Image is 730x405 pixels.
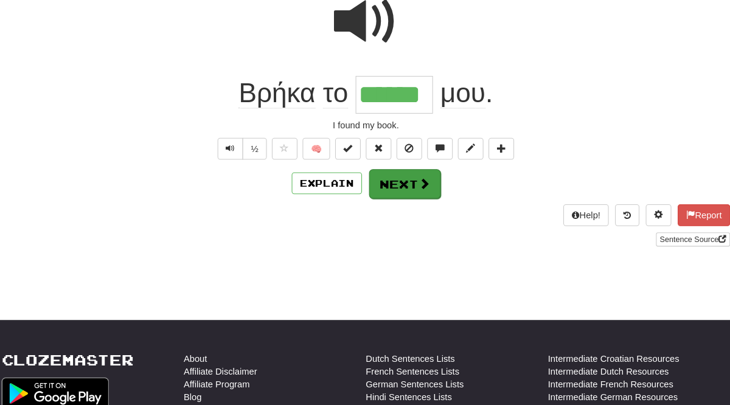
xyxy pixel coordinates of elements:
button: Reset to 0% Mastered (alt+r) [365,151,389,171]
div: Text-to-speech controls [221,151,271,171]
span: . [429,94,486,123]
a: Affiliate Program [192,379,254,391]
button: Discuss sentence (alt+u) [423,151,448,171]
a: Intermediate Dutch Resources [538,367,653,379]
button: Set this sentence to 100% Mastered (alt+m) [336,151,360,171]
a: Dutch Sentences Lists [365,355,450,367]
a: Sentence Source [641,241,712,254]
a: French Sentences Lists [365,367,454,379]
button: Explain [294,184,361,204]
a: Intermediate Croatian Resources [538,355,663,367]
button: Help! [553,214,596,235]
button: 🧠 [305,151,331,171]
button: Ignore sentence (alt+i) [394,151,419,171]
button: ½ [248,151,271,171]
span: μου [436,94,479,123]
button: Report [662,214,712,235]
button: Edit sentence (alt+d) [453,151,477,171]
button: Next [368,181,436,209]
div: I found my book. [18,133,712,145]
button: Add to collection (alt+a) [482,151,506,171]
span: το [324,94,348,123]
button: Round history (alt+y) [602,214,625,235]
a: Intermediate German Resources [538,391,662,403]
button: Play sentence audio (ctl+space) [224,151,248,171]
a: Blog [192,391,209,403]
a: Clozemaster [18,355,144,370]
a: Hindi Sentences Lists [365,391,447,403]
button: Favorite sentence (alt+f) [276,151,300,171]
a: German Sentences Lists [365,379,458,391]
a: Intermediate French Resources [538,379,658,391]
a: Affiliate Disclaimer [192,367,262,379]
a: About [192,355,214,367]
span: Βρήκα [244,94,317,123]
